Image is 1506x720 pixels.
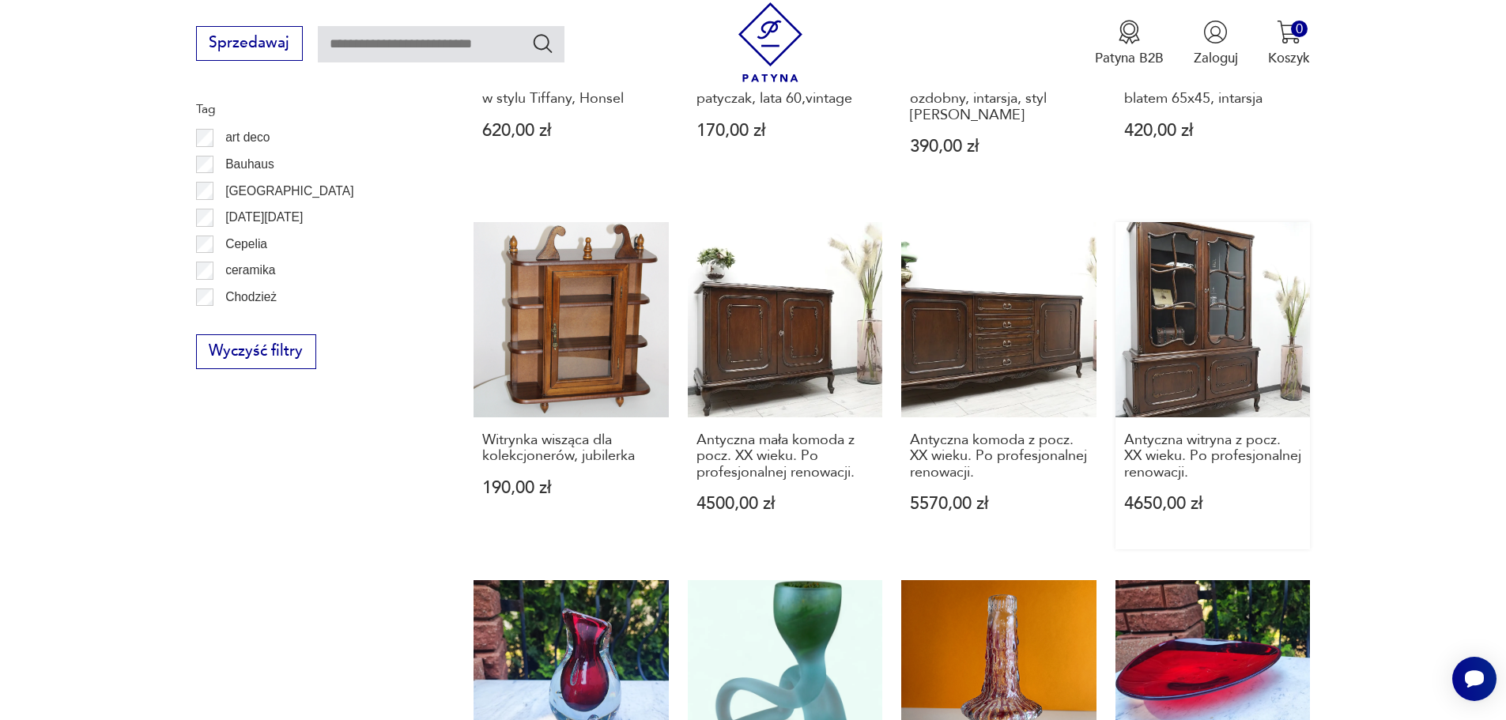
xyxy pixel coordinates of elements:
p: Koszyk [1268,49,1310,67]
a: Antyczna witryna z pocz. XX wieku. Po profesjonalnej renowacji.Antyczna witryna z pocz. XX wieku.... [1115,222,1311,549]
div: 0 [1291,21,1308,37]
p: Zaloguj [1194,49,1238,67]
h3: Kosz, niciak, organizer, patyczak, lata 60,vintage [696,75,874,107]
p: 620,00 zł [482,123,660,139]
a: Ikona medaluPatyna B2B [1095,20,1164,67]
a: Witrynka wisząca dla kolekcjonerów, jubilerkaWitrynka wisząca dla kolekcjonerów, jubilerka190,00 zł [474,222,669,549]
p: 190,00 zł [482,480,660,496]
h3: Antyczna witryna z pocz. XX wieku. Po profesjonalnej renowacji. [1124,432,1302,481]
p: Chodzież [225,287,277,307]
a: Antyczna komoda z pocz. XX wieku. Po profesjonalnej renowacji.Antyczna komoda z pocz. XX wieku. P... [901,222,1096,549]
p: Ćmielów [225,314,273,334]
p: 390,00 zł [910,138,1088,155]
h3: Stolik kawowy z ozdobnym blatem 65x45, intarsja [1124,75,1302,107]
img: Ikona koszyka [1277,20,1301,44]
img: Ikona medalu [1117,20,1142,44]
a: Sprzedawaj [196,38,303,51]
h3: Lampa witrażowa, wisząca w stylu Tiffany, Honsel [482,75,660,107]
img: Patyna - sklep z meblami i dekoracjami vintage [730,2,810,82]
button: Szukaj [531,32,554,55]
button: 0Koszyk [1268,20,1310,67]
button: Zaloguj [1194,20,1238,67]
p: 5570,00 zł [910,496,1088,512]
p: Tag [196,99,428,119]
button: Wyczyść filtry [196,334,316,369]
p: Bauhaus [225,154,274,175]
h3: Stolik kawowy,blat ozdobny, intarsja, styl [PERSON_NAME] [910,75,1088,123]
h3: Antyczna mała komoda z pocz. XX wieku. Po profesjonalnej renowacji. [696,432,874,481]
p: art deco [225,127,270,148]
p: [GEOGRAPHIC_DATA] [225,181,353,202]
img: Ikonka użytkownika [1203,20,1228,44]
p: Cepelia [225,234,267,254]
p: 4500,00 zł [696,496,874,512]
p: 170,00 zł [696,123,874,139]
p: 420,00 zł [1124,123,1302,139]
h3: Antyczna komoda z pocz. XX wieku. Po profesjonalnej renowacji. [910,432,1088,481]
h3: Witrynka wisząca dla kolekcjonerów, jubilerka [482,432,660,465]
button: Patyna B2B [1095,20,1164,67]
button: Sprzedawaj [196,26,303,61]
p: [DATE][DATE] [225,207,303,228]
iframe: Smartsupp widget button [1452,657,1497,701]
a: Antyczna mała komoda z pocz. XX wieku. Po profesjonalnej renowacji.Antyczna mała komoda z pocz. X... [688,222,883,549]
p: Patyna B2B [1095,49,1164,67]
p: ceramika [225,260,275,281]
p: 4650,00 zł [1124,496,1302,512]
